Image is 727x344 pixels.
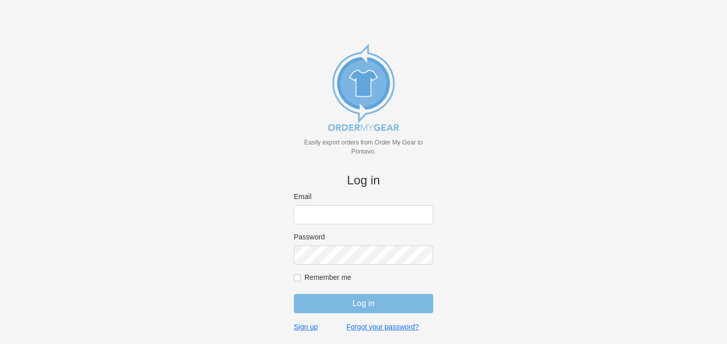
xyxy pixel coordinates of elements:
input: Log in [294,294,433,313]
img: new_omg_export_logo-652582c309f788888370c3373ec495a74b7b3fc93c8838f76510ecd25890bcc4.png [313,37,414,138]
label: Email [294,192,433,201]
a: Sign up [294,322,318,331]
label: Password [294,232,433,241]
h4: Log in [294,173,433,188]
label: Remember me [304,273,433,282]
p: Easily export orders from Order My Gear to Printavo. [294,138,433,156]
a: Forgot your password? [346,322,419,331]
